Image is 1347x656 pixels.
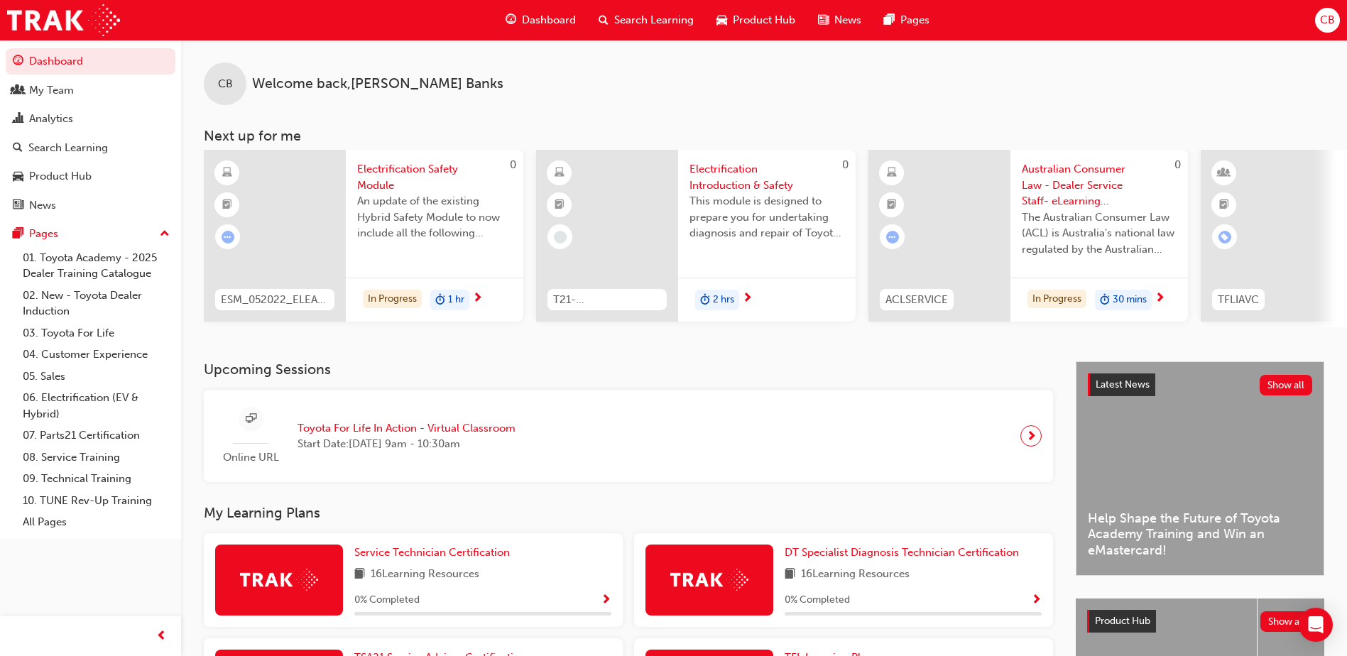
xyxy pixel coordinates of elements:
[17,447,175,469] a: 08. Service Training
[17,468,175,490] a: 09. Technical Training
[29,197,56,214] div: News
[1100,291,1110,310] span: duration-icon
[17,490,175,512] a: 10. TUNE Rev-Up Training
[17,344,175,366] a: 04. Customer Experience
[554,231,567,244] span: learningRecordVerb_NONE-icon
[13,142,23,155] span: search-icon
[6,221,175,247] button: Pages
[1219,196,1229,214] span: booktick-icon
[17,387,175,425] a: 06. Electrification (EV & Hybrid)
[689,193,844,241] span: This module is designed to prepare you for undertaking diagnosis and repair of Toyota & Lexus Ele...
[354,592,420,608] span: 0 % Completed
[472,293,483,305] span: next-icon
[29,168,92,185] div: Product Hub
[884,11,895,29] span: pages-icon
[6,48,175,75] a: Dashboard
[807,6,873,35] a: news-iconNews
[354,546,510,559] span: Service Technician Certification
[298,420,516,437] span: Toyota For Life In Action - Virtual Classroom
[363,290,422,309] div: In Progress
[29,82,74,99] div: My Team
[204,361,1053,378] h3: Upcoming Sessions
[555,164,565,182] span: learningResourceType_ELEARNING-icon
[1219,164,1229,182] span: learningResourceType_INSTRUCTOR_LED-icon
[842,158,849,171] span: 0
[1260,375,1313,395] button: Show all
[886,231,899,244] span: learningRecordVerb_ATTEMPT-icon
[1026,426,1037,446] span: next-icon
[1095,615,1150,627] span: Product Hub
[785,592,850,608] span: 0 % Completed
[28,140,108,156] div: Search Learning
[1027,290,1086,309] div: In Progress
[705,6,807,35] a: car-iconProduct Hub
[1022,209,1177,258] span: The Australian Consumer Law (ACL) is Australia's national law regulated by the Australian Competi...
[818,11,829,29] span: news-icon
[887,196,897,214] span: booktick-icon
[1299,608,1333,642] div: Open Intercom Messenger
[357,161,512,193] span: Electrification Safety Module
[13,84,23,97] span: people-icon
[354,545,516,561] a: Service Technician Certification
[1088,373,1312,396] a: Latest NewsShow all
[742,293,753,305] span: next-icon
[215,401,1042,471] a: Online URLToyota For Life In Action - Virtual ClassroomStart Date:[DATE] 9am - 10:30am
[29,111,73,127] div: Analytics
[222,164,232,182] span: learningResourceType_ELEARNING-icon
[204,150,523,322] a: 0ESM_052022_ELEARNElectrification Safety ModuleAn update of the existing Hybrid Safety Module to ...
[601,591,611,609] button: Show Progress
[354,566,365,584] span: book-icon
[885,292,948,308] span: ACLSERVICE
[298,436,516,452] span: Start Date: [DATE] 9am - 10:30am
[900,12,929,28] span: Pages
[240,569,318,591] img: Trak
[1155,293,1165,305] span: next-icon
[13,170,23,183] span: car-icon
[160,225,170,244] span: up-icon
[785,546,1019,559] span: DT Specialist Diagnosis Technician Certification
[13,113,23,126] span: chart-icon
[1174,158,1181,171] span: 0
[801,566,910,584] span: 16 Learning Resources
[700,291,710,310] span: duration-icon
[522,12,576,28] span: Dashboard
[6,77,175,104] a: My Team
[448,292,464,308] span: 1 hr
[1087,610,1313,633] a: Product HubShow all
[222,231,234,244] span: learningRecordVerb_ATTEMPT-icon
[1320,12,1335,28] span: CB
[17,247,175,285] a: 01. Toyota Academy - 2025 Dealer Training Catalogue
[246,410,256,428] span: sessionType_ONLINE_URL-icon
[713,292,734,308] span: 2 hrs
[1218,231,1231,244] span: learningRecordVerb_ENROLL-icon
[887,164,897,182] span: learningResourceType_ELEARNING-icon
[555,196,565,214] span: booktick-icon
[614,12,694,28] span: Search Learning
[601,594,611,607] span: Show Progress
[17,511,175,533] a: All Pages
[873,6,941,35] a: pages-iconPages
[1076,361,1324,576] a: Latest NewsShow allHelp Shape the Future of Toyota Academy Training and Win an eMastercard!
[587,6,705,35] a: search-iconSearch Learning
[1096,378,1150,390] span: Latest News
[506,11,516,29] span: guage-icon
[222,196,232,214] span: booktick-icon
[218,76,233,92] span: CB
[13,55,23,68] span: guage-icon
[1113,292,1147,308] span: 30 mins
[834,12,861,28] span: News
[1315,8,1340,33] button: CB
[670,569,748,591] img: Trak
[357,193,512,241] span: An update of the existing Hybrid Safety Module to now include all the following electrification v...
[6,45,175,221] button: DashboardMy TeamAnalyticsSearch LearningProduct HubNews
[510,158,516,171] span: 0
[17,285,175,322] a: 02. New - Toyota Dealer Induction
[13,228,23,241] span: pages-icon
[17,366,175,388] a: 05. Sales
[599,11,609,29] span: search-icon
[7,4,120,36] img: Trak
[1260,611,1314,632] button: Show all
[29,226,58,242] div: Pages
